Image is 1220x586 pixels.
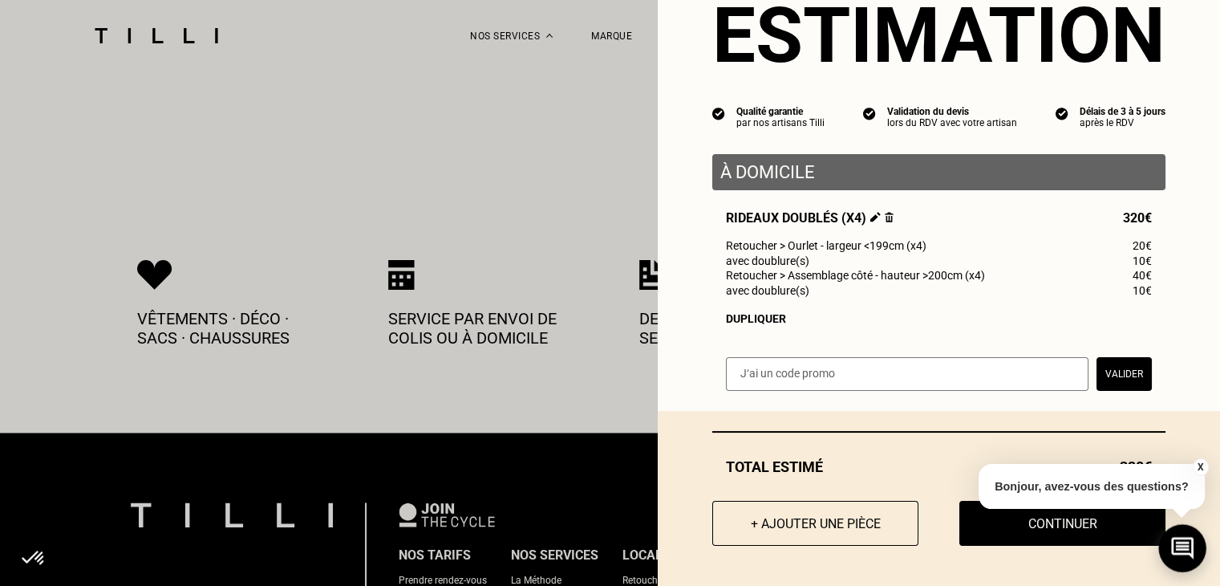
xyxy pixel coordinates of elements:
div: Qualité garantie [736,106,825,117]
div: Dupliquer [726,312,1152,325]
p: Bonjour, avez-vous des questions? [979,464,1205,509]
button: X [1192,458,1208,476]
span: Rideaux doublés (x4) [726,210,894,226]
span: 40€ [1133,269,1152,282]
div: Délais de 3 à 5 jours [1080,106,1165,117]
img: icon list info [712,106,725,120]
span: 10€ [1133,284,1152,297]
div: après le RDV [1080,117,1165,128]
button: + Ajouter une pièce [712,501,918,546]
span: 20€ [1133,239,1152,252]
img: icon list info [1056,106,1068,120]
span: avec doublure(s) [726,254,809,267]
div: Validation du devis [887,106,1017,117]
span: 320€ [1123,210,1152,226]
img: Supprimer [885,212,894,222]
p: À domicile [720,162,1157,182]
input: J‘ai un code promo [726,357,1088,391]
button: Valider [1096,357,1152,391]
span: 10€ [1133,254,1152,267]
img: Éditer [870,212,881,222]
div: par nos artisans Tilli [736,117,825,128]
img: icon list info [863,106,876,120]
button: Continuer [959,501,1165,546]
span: avec doublure(s) [726,284,809,297]
span: Retoucher > Ourlet - largeur <199cm (x4) [726,239,926,252]
div: lors du RDV avec votre artisan [887,117,1017,128]
div: Total estimé [712,458,1165,475]
span: Retoucher > Assemblage côté - hauteur >200cm (x4) [726,269,985,282]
